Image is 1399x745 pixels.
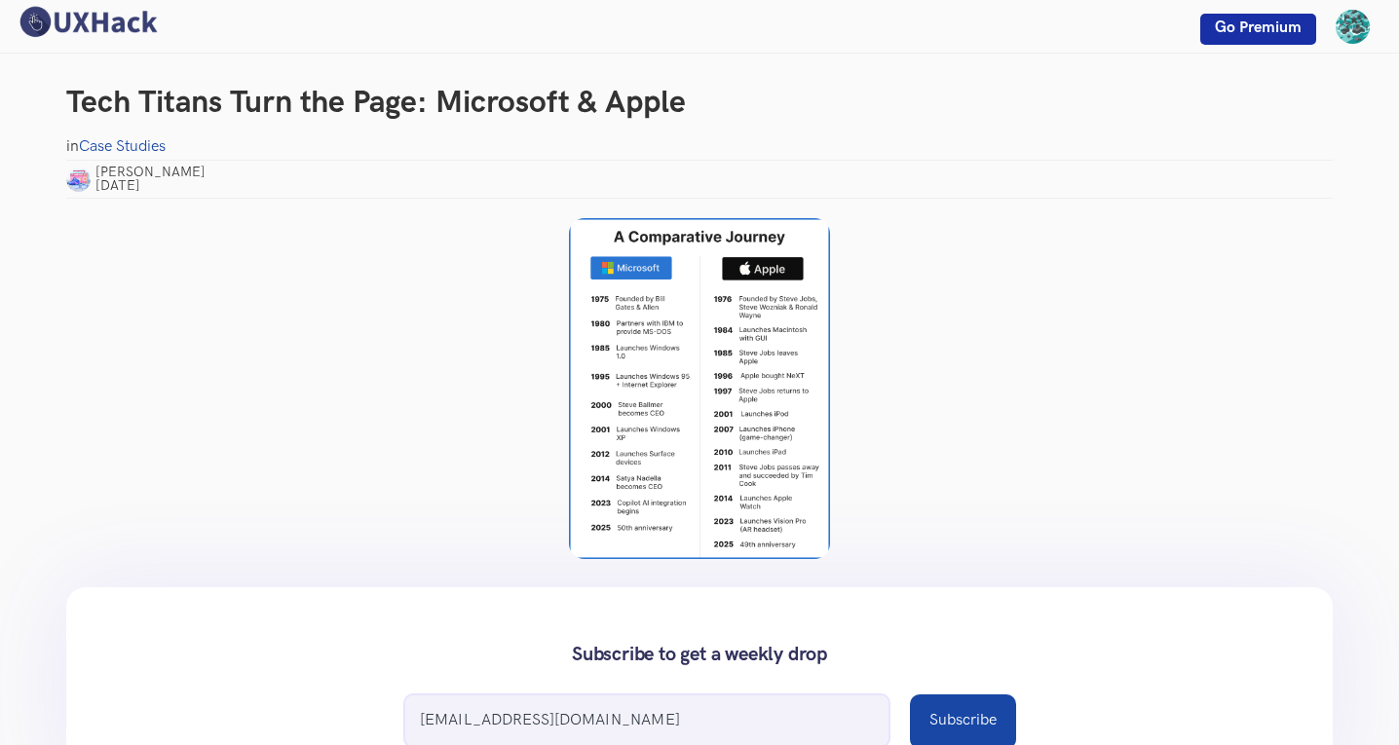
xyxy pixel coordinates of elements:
a: Go Premium [1200,14,1316,45]
img: Tech Titans Microsoft and Apple are now veterans banner [569,218,829,559]
img: Your profile pic [1336,10,1370,44]
a: Case Studies [79,137,166,156]
img: Pushpanjali Singh pic [66,168,91,192]
span: [PERSON_NAME] [DATE] [95,166,206,193]
img: UXHack logo [15,5,161,39]
h1: Subscribe to get a weekly drop [66,635,1333,674]
div: in [66,139,1333,155]
span: Go Premium [1215,19,1302,37]
h1: Tech Titans Turn the Page: Microsoft & Apple [66,88,1333,119]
